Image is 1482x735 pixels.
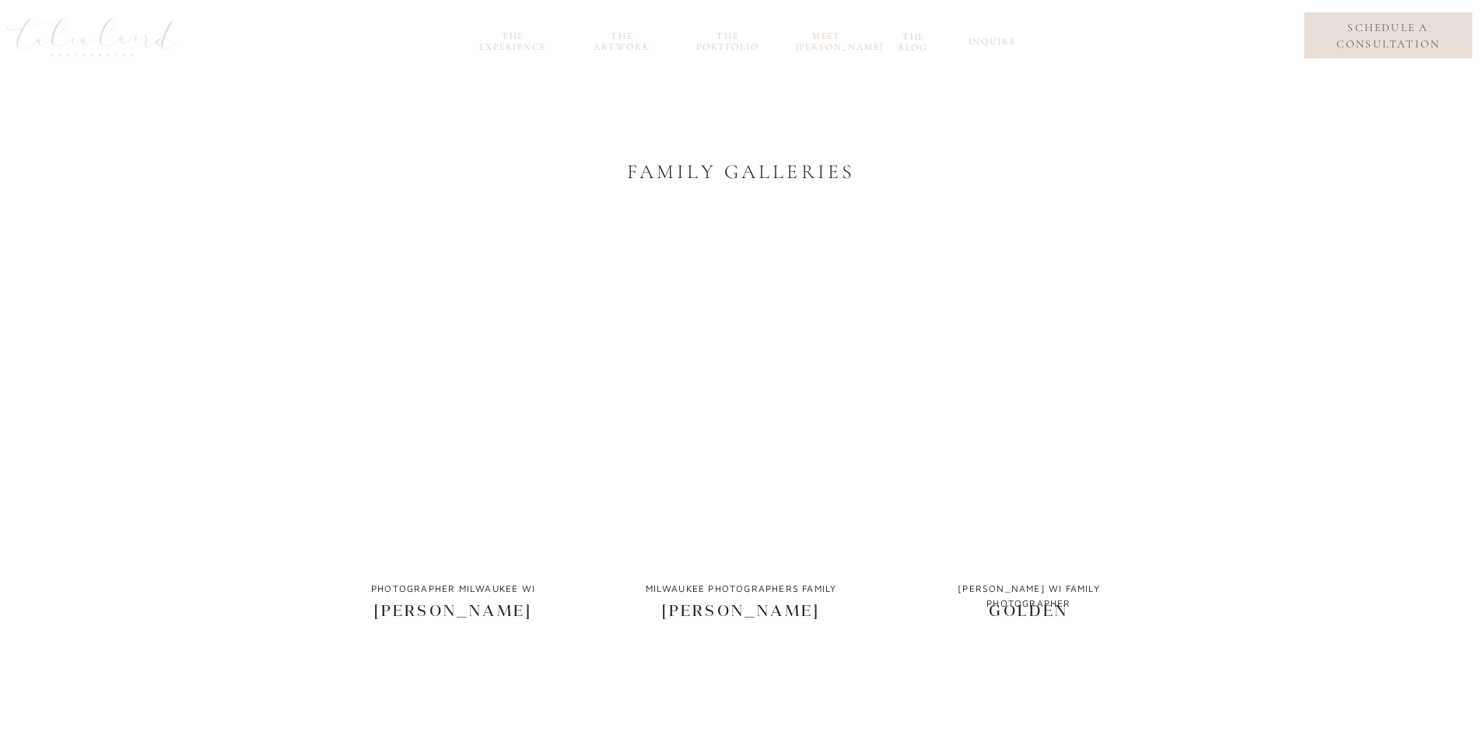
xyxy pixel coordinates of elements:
a: milwaukee photographers Family [638,581,845,597]
a: the blog [889,31,938,49]
a: the experience [471,30,555,48]
a: [PERSON_NAME] [352,601,555,620]
a: schedule a consultation [1316,19,1460,52]
a: [PERSON_NAME] wi family photographer [919,581,1140,597]
a: the portfolio [691,30,766,48]
a: the Artwork [585,30,660,48]
a: photographer milwaukee wi [352,581,555,597]
a: golden [928,601,1130,620]
h2: family galleries [578,159,904,184]
a: meet [PERSON_NAME] [796,30,858,48]
a: inquire [969,36,1012,54]
a: [PERSON_NAME] [640,601,843,620]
